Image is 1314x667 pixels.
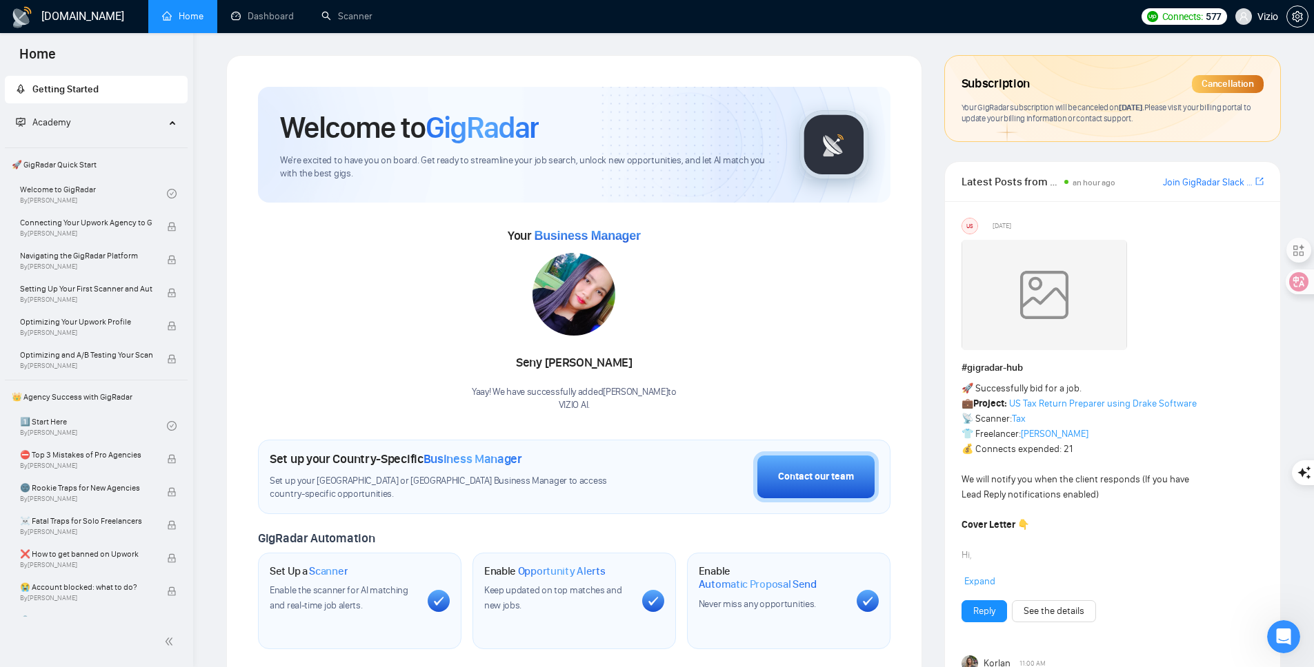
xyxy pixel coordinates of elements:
[1108,102,1144,112] span: on
[20,178,167,209] a: Welcome to GigRadarBy[PERSON_NAME]
[962,72,1030,96] span: Subscription
[1163,175,1253,190] a: Join GigRadar Slack Community
[508,228,641,243] span: Your
[20,229,152,238] span: By [PERSON_NAME]
[164,635,178,648] span: double-left
[20,348,152,362] span: Optimizing and A/B Testing Your Scanner for Better Results
[20,448,152,462] span: ⛔ Top 3 Mistakes of Pro Agencies
[518,564,606,578] span: Opportunity Alerts
[1267,620,1300,653] iframe: Intercom live chat
[534,229,640,243] span: Business Manager
[962,240,1127,350] img: weqQh+iSagEgQAAAABJRU5ErkJggg==
[20,561,152,569] span: By [PERSON_NAME]
[20,315,152,329] span: Optimizing Your Upwork Profile
[167,487,177,497] span: lock
[1287,11,1308,22] span: setting
[964,575,995,587] span: Expand
[699,598,816,610] span: Never miss any opportunities.
[532,253,615,336] img: 1698919173900-IMG-20231024-WA0027.jpg
[167,189,177,198] span: check-circle
[1119,102,1144,112] span: [DATE] .
[1255,176,1264,187] span: export
[962,218,977,234] div: US
[993,220,1011,232] span: [DATE]
[1192,75,1264,93] div: Cancellation
[799,110,868,179] img: gigradar-logo.png
[20,263,152,271] span: By [PERSON_NAME]
[778,469,854,484] div: Contact our team
[1286,6,1308,28] button: setting
[20,249,152,263] span: Navigating the GigRadar Platform
[16,84,26,94] span: rocket
[167,586,177,596] span: lock
[20,296,152,304] span: By [PERSON_NAME]
[973,398,1007,409] strong: Project:
[20,362,152,370] span: By [PERSON_NAME]
[167,222,177,232] span: lock
[1147,11,1158,22] img: upwork-logo.png
[484,564,606,578] h1: Enable
[472,386,677,412] div: Yaay! We have successfully added [PERSON_NAME] to
[20,462,152,470] span: By [PERSON_NAME]
[270,584,408,611] span: Enable the scanner for AI matching and real-time job alerts.
[167,354,177,364] span: lock
[6,383,186,411] span: 👑 Agency Success with GigRadar
[962,360,1264,376] h1: # gigradar-hub
[1012,413,1026,424] a: Tax
[167,421,177,431] span: check-circle
[167,553,177,563] span: lock
[973,604,995,619] a: Reply
[6,151,186,178] span: 🚀 GigRadar Quick Start
[424,451,522,466] span: Business Manager
[20,580,152,594] span: 😭 Account blocked: what to do?
[20,528,152,536] span: By [PERSON_NAME]
[5,76,188,103] li: Getting Started
[20,613,152,627] span: 🔓 Unblocked cases: review
[16,117,26,127] span: fund-projection-screen
[1024,604,1084,619] a: See the details
[270,451,522,466] h1: Set up your Country-Specific
[20,411,167,441] a: 1️⃣ Start HereBy[PERSON_NAME]
[167,321,177,331] span: lock
[309,564,348,578] span: Scanner
[426,109,539,146] span: GigRadar
[20,329,152,337] span: By [PERSON_NAME]
[16,116,70,128] span: Academy
[962,102,1251,124] span: Your GigRadar subscription will be canceled Please visit your billing portal to update your billi...
[280,109,539,146] h1: Welcome to
[270,564,348,578] h1: Set Up a
[1162,9,1203,24] span: Connects:
[167,520,177,530] span: lock
[280,154,777,181] span: We're excited to have you on board. Get ready to streamline your job search, unlock new opportuni...
[962,519,1029,531] strong: Cover Letter 👇
[1239,12,1248,21] span: user
[167,454,177,464] span: lock
[1009,398,1197,409] a: US Tax Return Preparer using Drake Software
[1012,600,1096,622] button: See the details
[20,481,152,495] span: 🌚 Rookie Traps for New Agencies
[472,351,677,375] div: Seny [PERSON_NAME]
[20,594,152,602] span: By [PERSON_NAME]
[321,10,372,22] a: searchScanner
[20,547,152,561] span: ❌ How to get banned on Upwork
[699,577,817,591] span: Automatic Proposal Send
[699,564,846,591] h1: Enable
[1286,11,1308,22] a: setting
[1073,178,1115,187] span: an hour ago
[1255,175,1264,188] a: export
[258,531,375,546] span: GigRadar Automation
[167,288,177,298] span: lock
[962,600,1007,622] button: Reply
[20,216,152,229] span: Connecting Your Upwork Agency to GigRadar
[167,255,177,265] span: lock
[231,10,294,22] a: dashboardDashboard
[20,495,152,503] span: By [PERSON_NAME]
[162,10,203,22] a: homeHome
[32,116,70,128] span: Academy
[1206,9,1222,24] span: 577
[8,44,67,73] span: Home
[1021,428,1088,440] a: [PERSON_NAME]
[32,83,99,95] span: Getting Started
[484,584,622,611] span: Keep updated on top matches and new jobs.
[20,282,152,296] span: Setting Up Your First Scanner and Auto-Bidder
